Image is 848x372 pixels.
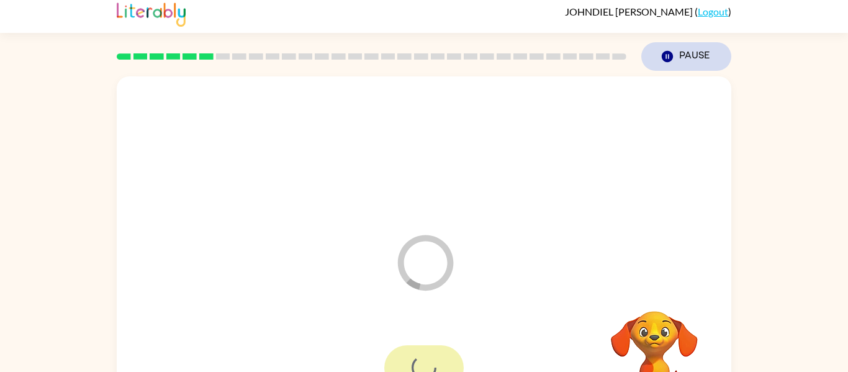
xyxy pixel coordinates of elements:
[565,6,695,17] span: JOHNDIEL [PERSON_NAME]
[641,42,731,71] button: Pause
[565,6,731,17] div: ( )
[698,6,728,17] a: Logout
